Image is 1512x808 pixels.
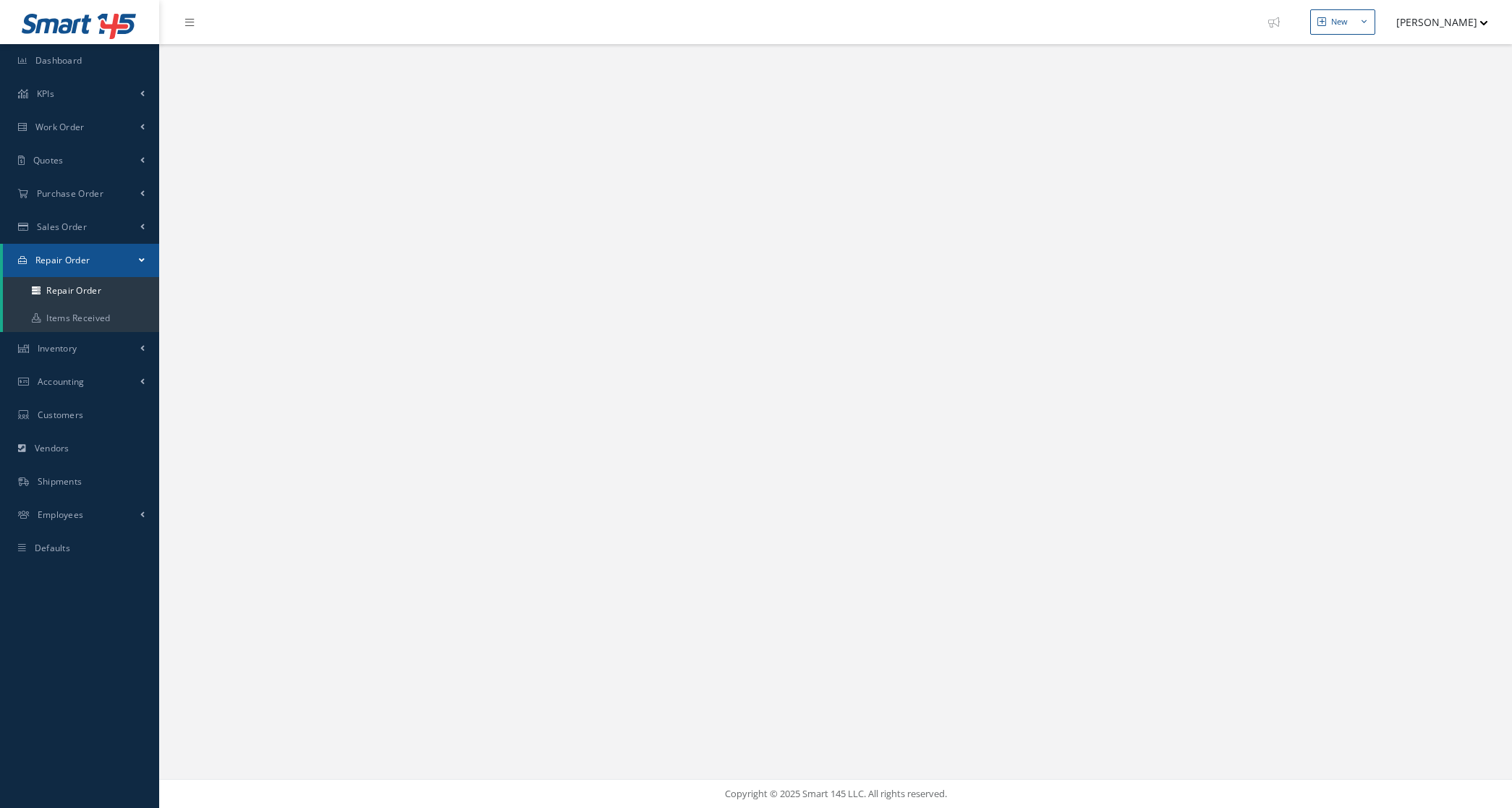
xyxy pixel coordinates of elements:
[35,542,70,554] span: Defaults
[35,254,90,266] span: Repair Order
[38,409,84,421] span: Customers
[33,154,64,166] span: Quotes
[1310,9,1375,35] button: New
[37,221,87,233] span: Sales Order
[35,121,85,133] span: Work Order
[174,787,1498,801] div: Copyright © 2025 Smart 145 LLC. All rights reserved.
[37,187,103,200] span: Purchase Order
[3,244,159,277] a: Repair Order
[35,54,82,67] span: Dashboard
[1331,16,1348,28] div: New
[38,509,84,521] span: Employees
[1383,8,1488,36] button: [PERSON_NAME]
[3,277,159,305] a: Repair Order
[38,375,85,388] span: Accounting
[38,342,77,354] span: Inventory
[35,442,69,454] span: Vendors
[3,305,159,332] a: Items Received
[37,88,54,100] span: KPIs
[38,475,82,488] span: Shipments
